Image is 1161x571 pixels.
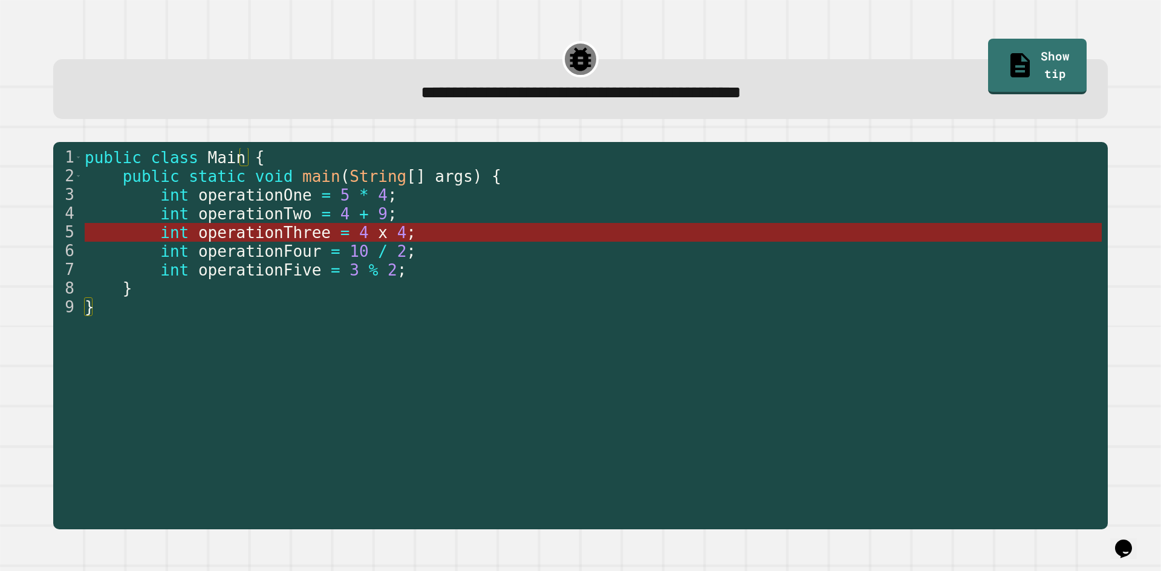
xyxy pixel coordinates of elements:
[53,185,82,204] div: 3
[198,205,311,223] span: operationTwo
[331,242,340,260] span: =
[53,223,82,242] div: 5
[160,205,189,223] span: int
[85,149,141,167] span: public
[75,148,82,167] span: Toggle code folding, rows 1 through 9
[53,279,82,298] div: 8
[350,242,368,260] span: 10
[988,39,1087,94] a: Show tip
[378,224,388,242] span: x
[378,205,388,223] span: 9
[331,261,340,279] span: =
[198,242,321,260] span: operationFour
[53,148,82,167] div: 1
[397,242,406,260] span: 2
[1110,523,1149,559] iframe: chat widget
[189,167,246,185] span: static
[388,261,397,279] span: 2
[75,167,82,185] span: Toggle code folding, rows 2 through 8
[53,298,82,317] div: 9
[53,242,82,260] div: 6
[378,186,388,204] span: 4
[160,261,189,279] span: int
[368,261,378,279] span: %
[397,224,406,242] span: 4
[359,205,369,223] span: +
[340,186,350,204] span: 5
[160,186,189,204] span: int
[198,186,311,204] span: operationOne
[302,167,340,185] span: main
[321,205,331,223] span: =
[151,149,198,167] span: class
[53,167,82,185] div: 2
[207,149,246,167] span: Main
[160,242,189,260] span: int
[198,261,321,279] span: operationFive
[359,224,369,242] span: 4
[435,167,473,185] span: args
[160,224,189,242] span: int
[53,260,82,279] div: 7
[53,204,82,223] div: 4
[340,205,350,223] span: 4
[122,167,179,185] span: public
[350,167,406,185] span: String
[340,224,350,242] span: =
[350,261,359,279] span: 3
[198,224,330,242] span: operationThree
[378,242,388,260] span: /
[255,167,293,185] span: void
[321,186,331,204] span: =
